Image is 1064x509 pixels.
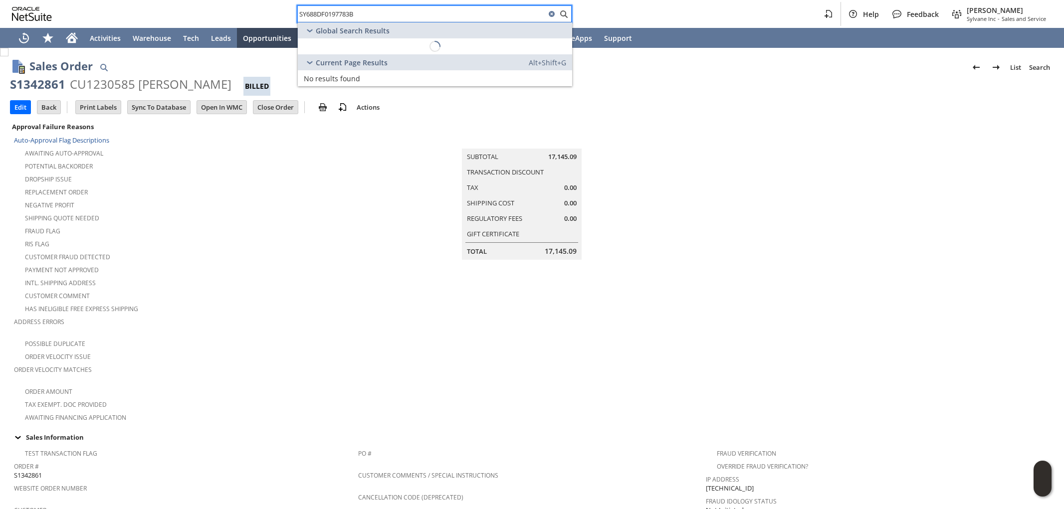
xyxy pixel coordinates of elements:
img: Quick Find [98,61,110,73]
span: [PERSON_NAME] [967,5,1046,15]
img: Previous [970,61,982,73]
span: Tech [183,33,199,43]
a: Auto-Approval Flag Descriptions [14,136,109,145]
img: print.svg [317,101,329,113]
a: Dropship Issue [25,175,72,183]
span: 17,145.09 [548,152,577,162]
img: Next [990,61,1002,73]
a: Tech [177,28,205,48]
a: Address Errors [14,318,64,326]
a: Shipping Cost [467,198,514,207]
span: Leads [211,33,231,43]
a: Order Amount [25,387,72,396]
a: Override Fraud Verification? [717,462,808,471]
a: Fraud Idology Status [706,497,777,506]
div: Shortcuts [36,28,60,48]
a: Awaiting Auto-Approval [25,149,103,158]
a: Regulatory Fees [467,214,522,223]
a: Tax [467,183,478,192]
span: [TECHNICAL_ID] [706,484,754,493]
a: PO # [358,449,372,458]
span: 17,145.09 [545,246,577,256]
td: Sales Information [10,431,1054,444]
input: Edit [10,101,30,114]
div: S1342861 [10,76,65,92]
a: Order Velocity Issue [25,352,91,361]
h1: Sales Order [29,58,93,74]
a: Website Order Number [14,484,87,493]
a: Negative Profit [25,201,74,209]
a: List [1006,59,1025,75]
input: Search [298,8,546,20]
span: 0.00 [564,214,577,223]
img: add-record.svg [337,101,349,113]
a: Awaiting Financing Application [25,413,126,422]
span: 0.00 [564,198,577,208]
svg: Shortcuts [42,32,54,44]
a: Order Velocity Matches [14,365,92,374]
span: - [998,15,1000,22]
a: Tax Exempt. Doc Provided [25,400,107,409]
span: Help [863,9,879,19]
svg: Search [558,8,570,20]
a: Intl. Shipping Address [25,279,96,287]
a: Total [467,247,487,256]
span: Warehouse [133,33,171,43]
a: Support [598,28,638,48]
a: Order # [14,462,39,471]
span: Feedback [907,9,939,19]
span: Alt+Shift+G [529,58,566,67]
a: Has Ineligible Free Express Shipping [25,305,138,313]
iframe: Click here to launch Oracle Guided Learning Help Panel [1034,461,1052,497]
a: Shipping Quote Needed [25,214,99,222]
span: Support [604,33,632,43]
div: Approval Failure Reasons [10,120,354,133]
a: Opportunities [237,28,297,48]
a: Potential Backorder [25,162,93,170]
span: Oracle Guided Learning Widget. To move around, please hold and drag [1034,479,1052,497]
span: Sylvane Inc [967,15,996,22]
span: SuiteApps [558,33,592,43]
svg: Home [66,32,78,44]
input: Close Order [253,101,298,114]
a: Subtotal [467,152,498,161]
caption: Summary [462,133,582,149]
a: Gift Certificate [467,229,519,238]
a: IP Address [706,475,739,484]
a: Fraud Flag [25,227,60,235]
span: No results found [304,74,360,83]
span: S1342861 [14,471,42,480]
svg: Recent Records [18,32,30,44]
a: Customer Comments / Special Instructions [358,471,498,480]
a: Transaction Discount [467,168,544,176]
a: Recent Records [12,28,36,48]
a: Actions [353,103,384,112]
a: SuiteApps [552,28,598,48]
input: Print Labels [76,101,121,114]
input: Back [37,101,60,114]
a: Possible Duplicate [25,339,85,348]
svg: Loading [426,38,443,55]
a: Leads [205,28,237,48]
input: Open In WMC [197,101,246,114]
a: Activities [84,28,127,48]
span: Opportunities [243,33,291,43]
span: Activities [90,33,121,43]
a: Cancellation Code (deprecated) [358,493,463,502]
span: Current Page Results [316,58,388,67]
span: 0.00 [564,183,577,192]
span: Sales and Service [1002,15,1046,22]
div: CU1230585 [PERSON_NAME] [70,76,231,92]
div: Sales Information [10,431,1050,444]
a: Customer Comment [25,292,90,300]
a: No results found [298,70,572,86]
a: Fraud Verification [717,449,776,458]
a: Payment not approved [25,266,99,274]
span: Global Search Results [316,26,390,35]
a: Customer Fraud Detected [25,253,110,261]
a: Home [60,28,84,48]
a: Search [1025,59,1054,75]
a: Test Transaction Flag [25,449,97,458]
div: Billed [243,77,270,96]
a: Customers [297,28,346,48]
